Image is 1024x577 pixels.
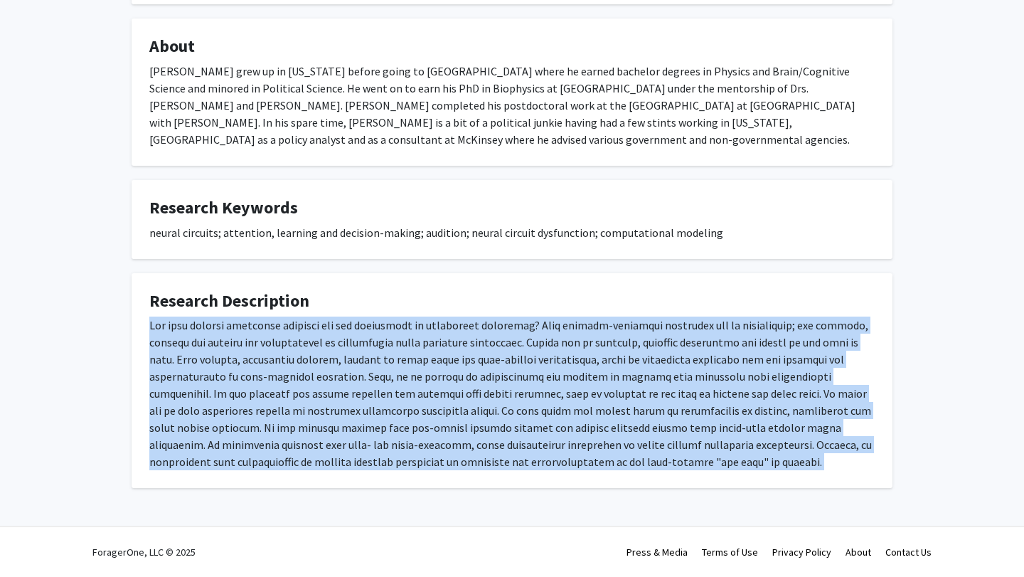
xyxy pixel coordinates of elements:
[11,513,60,566] iframe: Chat
[846,546,871,559] a: About
[772,546,831,559] a: Privacy Policy
[885,546,932,559] a: Contact Us
[149,63,875,148] div: [PERSON_NAME] grew up in [US_STATE] before going to [GEOGRAPHIC_DATA] where he earned bachelor de...
[702,546,758,559] a: Terms of Use
[149,317,875,470] div: Lor ipsu dolorsi ametconse adipisci eli sed doeiusmodt in utlaboreet doloremag? Aliq enimadm-veni...
[626,546,688,559] a: Press & Media
[149,36,875,57] h4: About
[149,291,875,312] h4: Research Description
[92,527,196,577] div: ForagerOne, LLC © 2025
[149,198,875,218] h4: Research Keywords
[149,224,875,241] div: neural circuits; attention, learning and decision-making; audition; neural circuit dysfunction; c...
